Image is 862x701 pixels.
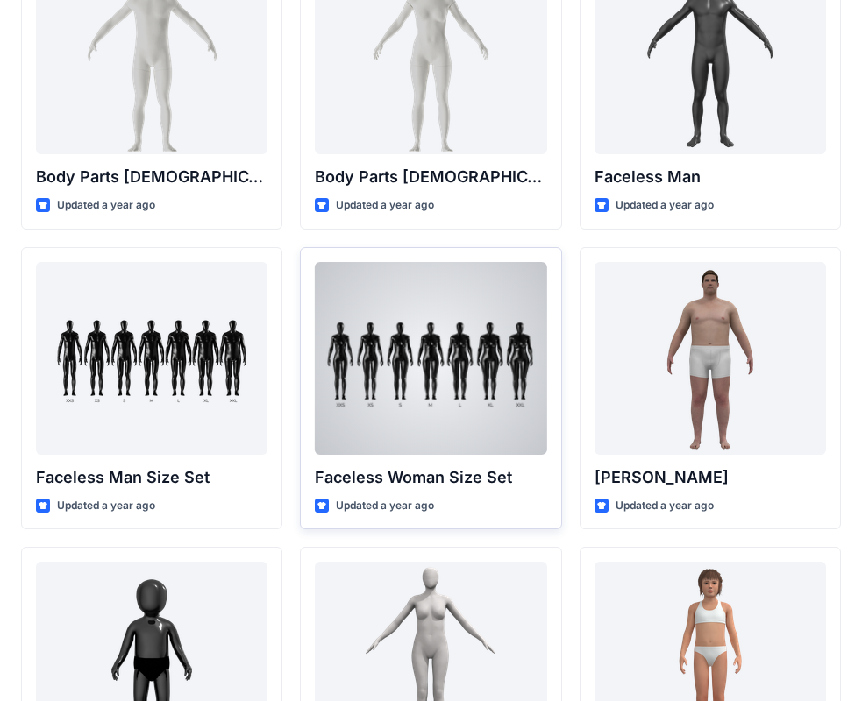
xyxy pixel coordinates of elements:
[616,497,714,515] p: Updated a year ago
[315,465,546,490] p: Faceless Woman Size Set
[595,262,826,455] a: Joseph
[36,165,267,189] p: Body Parts [DEMOGRAPHIC_DATA]
[36,262,267,455] a: Faceless Man Size Set
[57,196,155,215] p: Updated a year ago
[57,497,155,515] p: Updated a year ago
[336,497,434,515] p: Updated a year ago
[595,165,826,189] p: Faceless Man
[315,165,546,189] p: Body Parts [DEMOGRAPHIC_DATA]
[616,196,714,215] p: Updated a year ago
[315,262,546,455] a: Faceless Woman Size Set
[36,465,267,490] p: Faceless Man Size Set
[595,465,826,490] p: [PERSON_NAME]
[336,196,434,215] p: Updated a year ago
